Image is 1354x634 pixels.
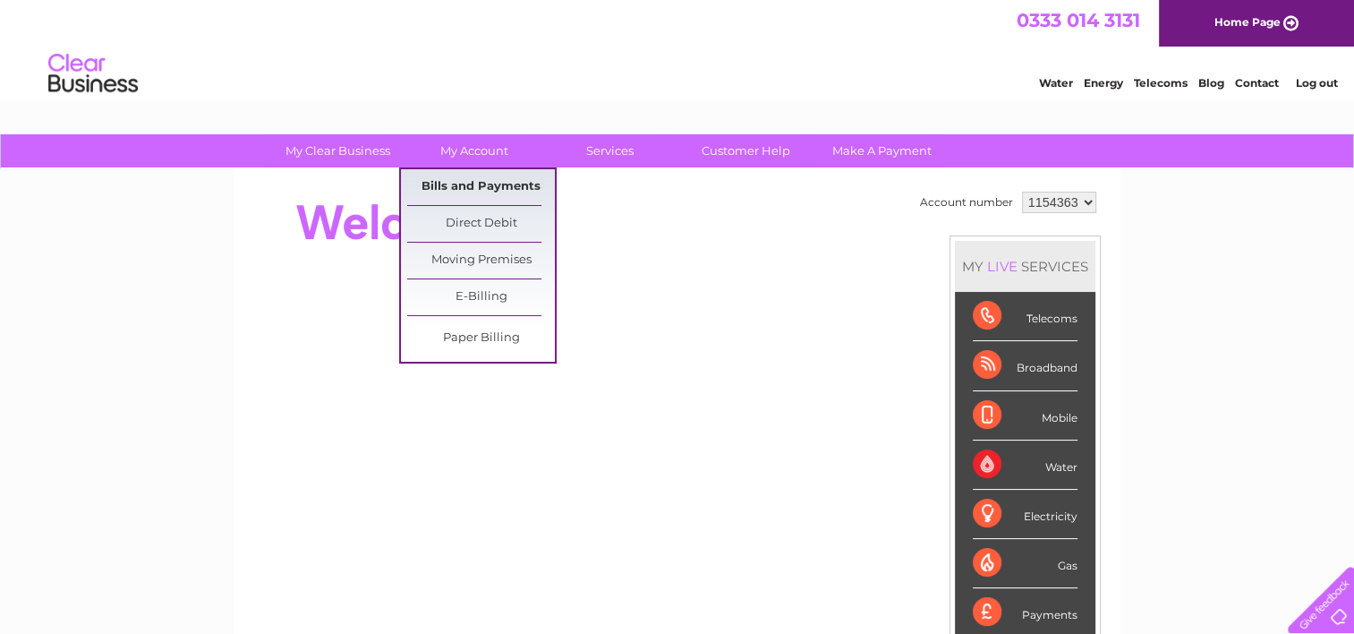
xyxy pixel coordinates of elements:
a: Services [536,134,684,167]
div: LIVE [984,258,1021,275]
a: 0333 014 3131 [1017,9,1140,31]
a: Paper Billing [407,321,555,356]
div: Clear Business is a trading name of Verastar Limited (registered in [GEOGRAPHIC_DATA] No. 3667643... [255,10,1101,87]
a: Telecoms [1134,76,1188,90]
a: My Account [400,134,548,167]
div: Broadband [973,341,1077,390]
a: Direct Debit [407,206,555,242]
div: MY SERVICES [955,241,1095,292]
div: Gas [973,539,1077,588]
a: Bills and Payments [407,169,555,205]
a: Make A Payment [808,134,956,167]
a: Water [1039,76,1073,90]
a: Energy [1084,76,1123,90]
td: Account number [915,187,1018,218]
div: Water [973,441,1077,490]
a: Blog [1198,76,1224,90]
a: Contact [1235,76,1279,90]
div: Telecoms [973,292,1077,341]
div: Mobile [973,391,1077,441]
img: logo.png [47,47,139,101]
a: Log out [1295,76,1337,90]
a: Customer Help [672,134,820,167]
a: Moving Premises [407,243,555,278]
div: Electricity [973,490,1077,539]
a: My Clear Business [264,134,412,167]
a: E-Billing [407,279,555,315]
